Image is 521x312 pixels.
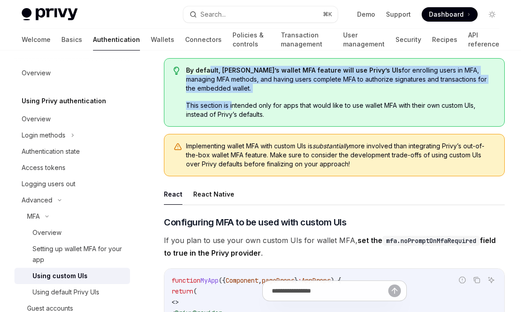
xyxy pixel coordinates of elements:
a: Using default Privy UIs [14,284,130,300]
a: Overview [14,225,130,241]
a: Security [395,29,421,50]
a: Support [386,10,411,19]
a: Welcome [22,29,51,50]
a: Connectors [185,29,222,50]
span: This section is intended only for apps that would like to use wallet MFA with their own custom UI... [186,101,495,119]
div: Using default Privy UIs [33,287,99,298]
span: pageProps [262,276,294,284]
button: Search...⌘K [183,6,338,23]
div: Login methods [22,130,65,141]
a: Overview [14,65,130,81]
button: Send message [388,284,401,297]
a: Dashboard [422,7,478,22]
a: API reference [468,29,499,50]
h5: Using Privy authentication [22,96,106,106]
div: MFA [27,211,40,222]
span: If you plan to use your own custom UIs for wallet MFA, . [164,234,505,259]
strong: set the field to true in the Privy provider [164,236,496,257]
div: Using custom UIs [33,271,88,281]
span: ) { [330,276,341,284]
a: User management [343,29,385,50]
svg: Warning [173,142,182,151]
span: MyApp [200,276,219,284]
span: ⌘ K [323,11,332,18]
div: Overview [33,227,61,238]
span: Implementing wallet MFA with custom UIs is more involved than integrating Privy’s out-of-the-box ... [186,142,495,169]
svg: Tip [173,67,180,75]
a: Authentication state [14,143,130,160]
a: Overview [14,111,130,127]
span: Dashboard [429,10,464,19]
a: Policies & controls [233,29,270,50]
em: substantially [312,142,349,150]
div: Overview [22,68,51,78]
div: Logging users out [22,179,75,189]
div: Setting up wallet MFA for your app [33,243,125,265]
span: AppProps [302,276,330,284]
span: } [294,276,298,284]
a: Setting up wallet MFA for your app [14,241,130,268]
a: Demo [357,10,375,19]
a: Basics [61,29,82,50]
span: function [172,276,200,284]
span: , [258,276,262,284]
a: Authentication [93,29,140,50]
a: Recipes [432,29,457,50]
button: Copy the contents from the code block [471,274,483,286]
code: mfa.noPromptOnMfaRequired [382,236,480,246]
div: Search... [200,9,226,20]
span: for enrolling users in MFA, managing MFA methods, and having users complete MFA to authorize sign... [186,66,495,93]
span: Configuring MFA to be used with custom UIs [164,216,346,229]
a: Using custom UIs [14,268,130,284]
a: Wallets [151,29,174,50]
div: Access tokens [22,162,65,173]
strong: By default, [PERSON_NAME]’s wallet MFA feature will use Privy’s UIs [186,66,402,74]
button: Toggle dark mode [485,7,499,22]
button: React Native [193,184,234,205]
div: Overview [22,114,51,124]
span: : [298,276,302,284]
div: Advanced [22,195,52,206]
a: Logging users out [14,176,130,192]
span: ({ [219,276,226,284]
button: Ask AI [485,274,497,286]
button: React [164,184,182,205]
img: light logo [22,8,78,21]
button: Report incorrect code [456,274,468,286]
a: Transaction management [281,29,332,50]
span: Component [226,276,258,284]
div: Authentication state [22,146,80,157]
a: Access tokens [14,160,130,176]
